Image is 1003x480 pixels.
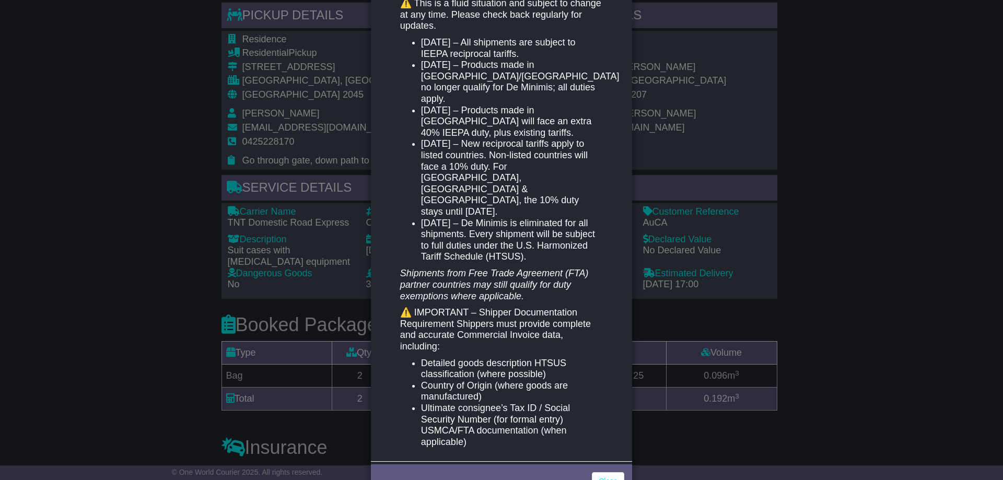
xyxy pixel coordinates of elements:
[421,403,603,448] li: Ultimate consignee’s Tax ID / Social Security Number (for formal entry) USMCA/FTA documentation (...
[421,37,603,60] li: [DATE] – All shipments are subject to IEEPA reciprocal tariffs.
[421,138,603,217] li: [DATE] – New reciprocal tariffs apply to listed countries. Non-listed countries will face a 10% d...
[421,105,603,139] li: [DATE] – Products made in [GEOGRAPHIC_DATA] will face an extra 40% IEEPA duty, plus existing tari...
[400,307,603,352] p: ⚠️ IMPORTANT – Shipper Documentation Requirement Shippers must provide complete and accurate Comm...
[421,358,603,380] li: Detailed goods description HTSUS classification (where possible)
[421,60,603,104] li: [DATE] – Products made in [GEOGRAPHIC_DATA]/[GEOGRAPHIC_DATA] no longer qualify for De Minimis; a...
[400,268,589,301] em: Shipments from Free Trade Agreement (FTA) partner countries may still qualify for duty exemptions...
[421,380,603,403] li: Country of Origin (where goods are manufactured)
[421,218,603,263] li: [DATE] – De Minimis is eliminated for all shipments. Every shipment will be subject to full dutie...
